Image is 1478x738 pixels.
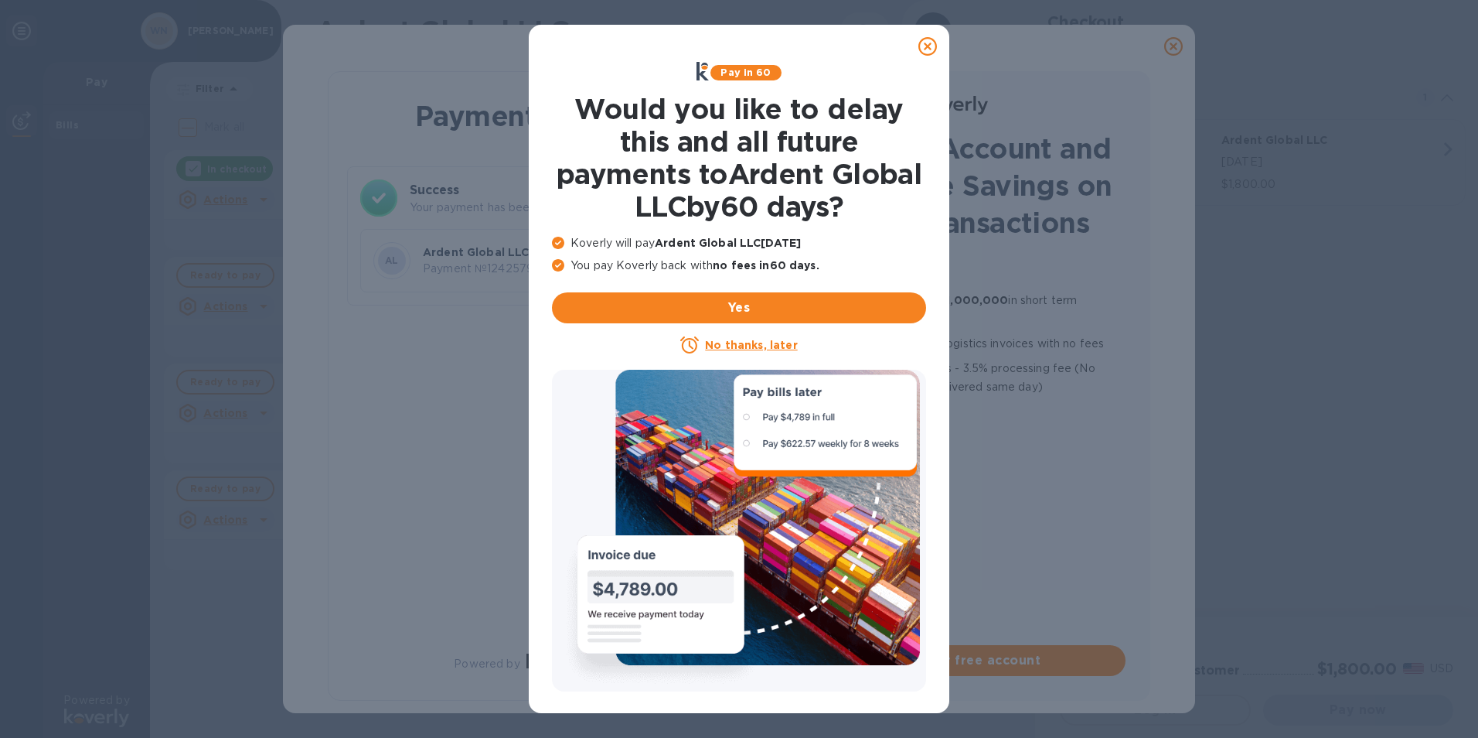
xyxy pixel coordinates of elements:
span: Yes [564,299,914,317]
p: You pay Koverly back with [552,258,926,274]
b: 60 more days to pay [809,337,930,350]
span: Create your free account [798,651,1113,670]
h1: Create an Account and Unlock Fee Savings on Future Transactions [785,130,1126,241]
u: No thanks, later [705,339,797,351]
b: Total [591,246,622,258]
p: Ardent Global LLC [423,244,585,260]
button: Yes [552,292,926,323]
b: Pay in 60 [720,67,771,78]
p: Your payment has been completed. [410,200,685,216]
p: Powered by [454,656,519,672]
b: no fees in 60 days . [713,259,819,272]
p: Koverly will pay [552,235,926,251]
h1: Payment Result [353,97,692,135]
img: Logo [923,96,988,114]
b: Ardent Global LLC [DATE] [655,237,801,249]
p: for Credit cards - 3.5% processing fee (No transaction limit, funds delivered same day) [809,359,1126,396]
b: No transaction fees [809,269,924,282]
img: Logo [526,654,591,672]
h3: Success [410,181,685,200]
h1: Would you like to delay this and all future payments to Ardent Global LLC by 60 days ? [552,93,926,223]
p: Quick approval for up to in short term financing [809,291,1126,328]
p: Payment № 12425792 [423,261,585,277]
p: $3,148.29 [591,261,672,277]
p: all logistics invoices with no fees [809,334,1126,353]
b: Lower fee [809,362,867,374]
p: No transaction limit [809,402,1126,421]
b: AL [385,255,399,266]
b: $1,000,000 [939,294,1008,306]
button: Create your free account [785,645,1126,676]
